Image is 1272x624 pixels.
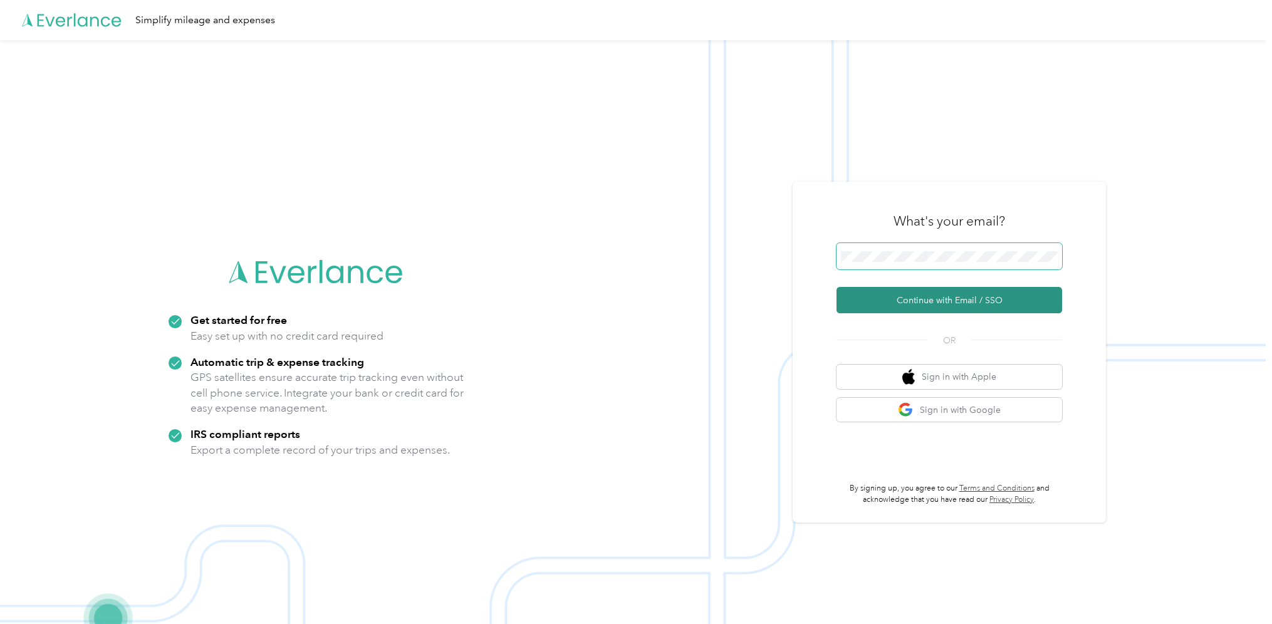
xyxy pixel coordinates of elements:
[837,287,1062,313] button: Continue with Email / SSO
[898,402,914,418] img: google logo
[837,483,1062,505] p: By signing up, you agree to our and acknowledge that you have read our .
[902,369,915,385] img: apple logo
[837,398,1062,422] button: google logoSign in with Google
[837,365,1062,389] button: apple logoSign in with Apple
[927,334,971,347] span: OR
[190,427,300,440] strong: IRS compliant reports
[894,212,1005,230] h3: What's your email?
[959,484,1035,493] a: Terms and Conditions
[190,313,287,326] strong: Get started for free
[989,495,1034,504] a: Privacy Policy
[190,442,450,458] p: Export a complete record of your trips and expenses.
[190,370,464,416] p: GPS satellites ensure accurate trip tracking even without cell phone service. Integrate your bank...
[135,13,275,28] div: Simplify mileage and expenses
[190,328,383,344] p: Easy set up with no credit card required
[190,355,364,368] strong: Automatic trip & expense tracking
